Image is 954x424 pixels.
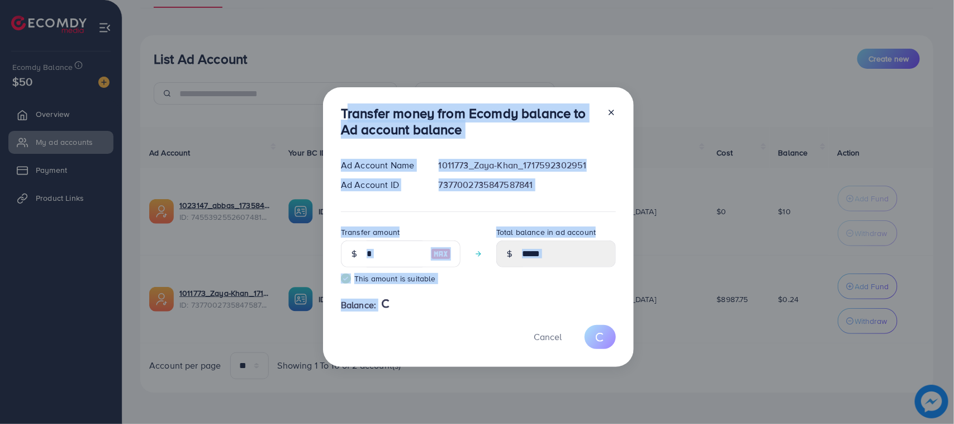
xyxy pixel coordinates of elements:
[520,325,576,349] button: Cancel
[430,159,625,172] div: 1011773_Zaya-Khan_1717592302951
[341,274,351,284] img: guide
[332,159,430,172] div: Ad Account Name
[341,273,461,284] small: This amount is suitable
[341,299,376,312] span: Balance:
[496,227,596,238] label: Total balance in ad account
[430,178,625,191] div: 7377002735847587841
[341,105,598,138] h3: Transfer money from Ecomdy balance to Ad account balance
[332,178,430,191] div: Ad Account ID
[534,331,562,343] span: Cancel
[431,247,451,261] img: image
[341,227,400,238] label: Transfer amount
